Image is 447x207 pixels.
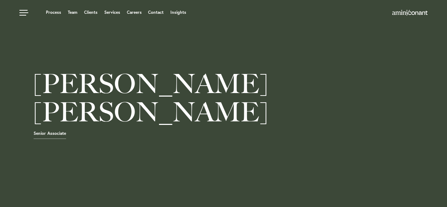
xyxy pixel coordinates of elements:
[170,10,186,15] a: Insights
[148,10,164,15] a: Contact
[392,10,428,16] a: Home
[392,10,428,16] img: Amini & Conant
[84,10,98,15] a: Clients
[34,131,66,139] span: Senior Associate
[104,10,120,15] a: Services
[46,10,61,15] a: Process
[68,10,77,15] a: Team
[127,10,142,15] a: Careers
